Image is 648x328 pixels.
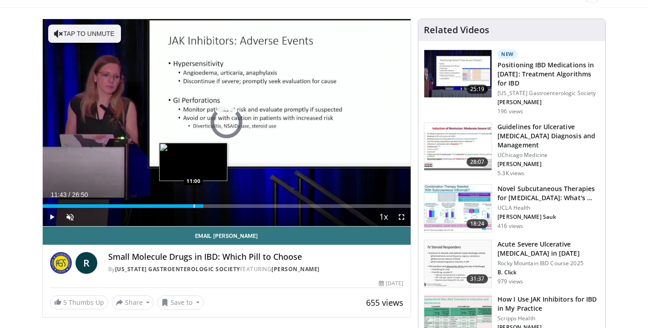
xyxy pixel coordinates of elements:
button: Tap to unmute [48,25,121,43]
h4: Related Videos [424,25,489,35]
a: [US_STATE] Gastroenterologic Society [115,265,240,273]
button: Share [112,295,154,310]
p: New [497,50,517,59]
h3: Guidelines for Ulcerative [MEDICAL_DATA] Diagnosis and Management [497,122,600,150]
span: 655 views [366,297,403,308]
span: 11:43 [51,191,67,198]
h3: Novel Subcutaneous Therapies for [MEDICAL_DATA]: What's … [497,184,600,202]
p: [US_STATE] Gastroenterologic Society [497,90,600,97]
button: Unmute [61,208,79,226]
p: UCLA Health [497,204,600,212]
span: 26:50 [72,191,88,198]
a: 25:19 New Positioning IBD Medications in [DATE]: Treatment Algorithms for IBD [US_STATE] Gastroen... [424,50,600,115]
span: 31:37 [467,274,488,283]
h3: Acute Severe Ulcerative [MEDICAL_DATA] in [DATE] [497,240,600,258]
p: UChicago Medicine [497,151,600,159]
img: image.jpeg [159,143,227,181]
a: R [75,252,97,274]
h3: How I Use JAK Inhibitors for IBD in My Practice [497,295,600,313]
button: Save to [157,295,204,310]
p: B. Click [497,269,600,276]
span: 28:07 [467,157,488,167]
img: 5d508c2b-9173-4279-adad-7510b8cd6d9a.150x105_q85_crop-smart_upscale.jpg [424,123,492,170]
a: 18:24 Novel Subcutaneous Therapies for [MEDICAL_DATA]: What's … UCLA Health [PERSON_NAME] Sauk 41... [424,184,600,232]
span: 18:24 [467,219,488,228]
p: [PERSON_NAME] [497,161,600,168]
video-js: Video Player [43,19,411,227]
div: By FEATURING [108,265,404,273]
a: 31:37 Acute Severe Ulcerative [MEDICAL_DATA] in [DATE] Rocky Mountain IBD Course 2025 B. Click 97... [424,240,600,288]
button: Playback Rate [374,208,392,226]
button: Fullscreen [392,208,411,226]
p: 196 views [497,108,523,115]
p: [PERSON_NAME] [497,99,600,106]
img: 741871df-6ee3-4ee0-bfa7-8a5f5601d263.150x105_q85_crop-smart_upscale.jpg [424,185,492,232]
h4: Small Molecule Drugs in IBD: Which Pill to Choose [108,252,404,262]
p: 5.3K views [497,170,524,177]
a: 5 Thumbs Up [50,295,108,309]
span: / [69,191,70,198]
p: Scripps Health [497,315,600,322]
p: 416 views [497,222,523,230]
span: 5 [63,298,67,307]
span: 25:19 [467,85,488,94]
p: Rocky Mountain IBD Course 2025 [497,260,600,267]
p: [PERSON_NAME] Sauk [497,213,600,221]
div: [DATE] [379,279,403,288]
div: Progress Bar [43,204,411,208]
a: Email [PERSON_NAME] [43,227,411,245]
a: [PERSON_NAME] [271,265,320,273]
p: 979 views [497,278,523,285]
button: Play [43,208,61,226]
img: b95f4ba9-a713-4ac1-b3c0-4dfbf6aab834.150x105_q85_crop-smart_upscale.jpg [424,240,492,288]
h3: Positioning IBD Medications in [DATE]: Treatment Algorithms for IBD [497,61,600,88]
img: Florida Gastroenterologic Society [50,252,72,274]
img: 9ce3f8e3-680b-420d-aa6b-dcfa94f31065.150x105_q85_crop-smart_upscale.jpg [424,50,492,97]
a: 28:07 Guidelines for Ulcerative [MEDICAL_DATA] Diagnosis and Management UChicago Medicine [PERSON... [424,122,600,177]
